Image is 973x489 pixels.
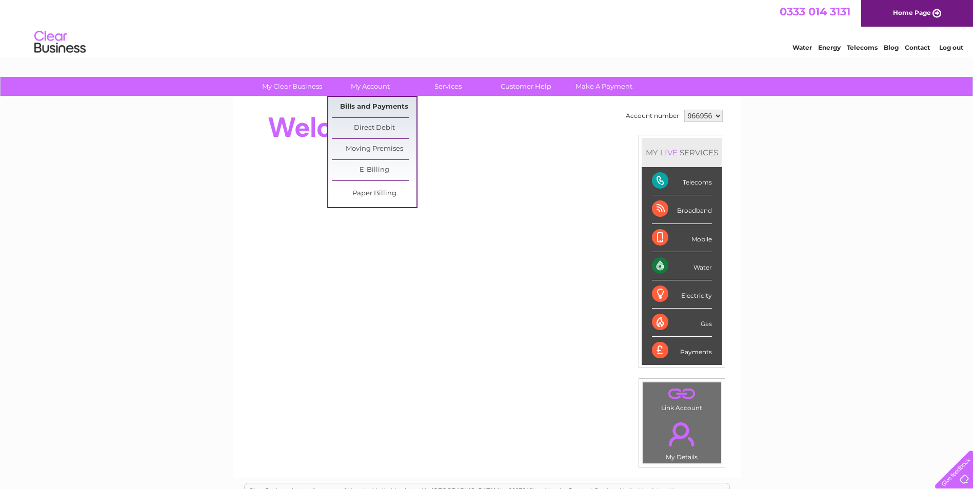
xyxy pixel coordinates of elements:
[406,77,490,96] a: Services
[652,337,712,364] div: Payments
[562,77,646,96] a: Make A Payment
[847,44,878,51] a: Telecoms
[332,160,416,180] a: E-Billing
[884,44,899,51] a: Blog
[332,97,416,117] a: Bills and Payments
[645,385,719,403] a: .
[623,107,682,125] td: Account number
[780,5,850,18] a: 0333 014 3131
[652,195,712,223] div: Broadband
[658,148,680,157] div: LIVE
[245,6,729,50] div: Clear Business is a trading name of Verastar Limited (registered in [GEOGRAPHIC_DATA] No. 3667643...
[652,167,712,195] div: Telecoms
[792,44,812,51] a: Water
[652,252,712,280] div: Water
[34,27,86,58] img: logo.png
[652,280,712,309] div: Electricity
[484,77,568,96] a: Customer Help
[642,414,722,464] td: My Details
[332,184,416,204] a: Paper Billing
[652,309,712,337] div: Gas
[250,77,334,96] a: My Clear Business
[939,44,963,51] a: Log out
[642,382,722,414] td: Link Account
[332,139,416,159] a: Moving Premises
[645,416,719,452] a: .
[652,224,712,252] div: Mobile
[905,44,930,51] a: Contact
[328,77,412,96] a: My Account
[818,44,841,51] a: Energy
[332,118,416,138] a: Direct Debit
[642,138,722,167] div: MY SERVICES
